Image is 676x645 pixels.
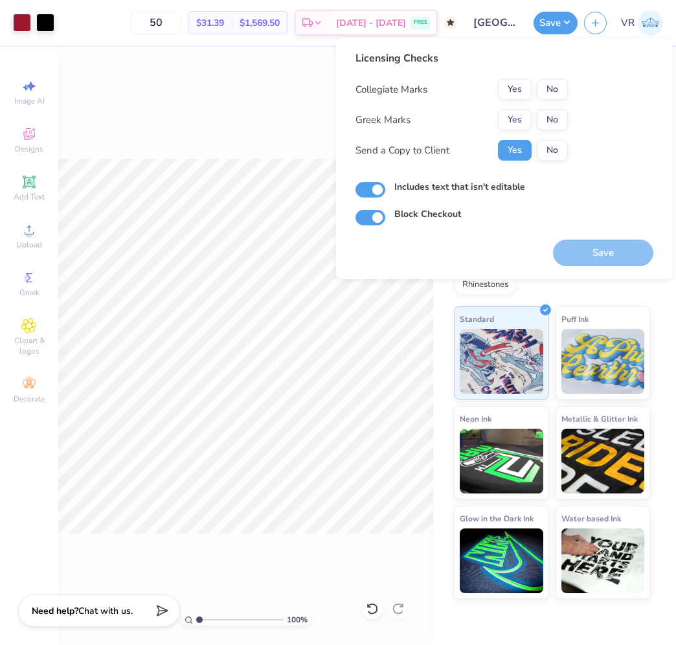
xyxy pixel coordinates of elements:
img: Standard [460,329,543,394]
button: Yes [498,140,532,161]
input: – – [131,11,181,34]
span: Glow in the Dark Ink [460,512,534,525]
img: Glow in the Dark Ink [460,528,543,593]
span: Chat with us. [78,605,133,617]
img: Neon Ink [460,429,543,493]
span: [DATE] - [DATE] [336,16,406,30]
div: Rhinestones [454,275,517,295]
span: Greek [19,288,39,298]
span: Neon Ink [460,412,491,425]
span: $1,569.50 [240,16,280,30]
button: No [537,109,568,130]
span: $31.39 [196,16,224,30]
img: Metallic & Glitter Ink [561,429,645,493]
span: Upload [16,240,42,250]
span: Puff Ink [561,312,589,326]
span: FREE [414,18,427,27]
a: VR [621,10,663,36]
div: Send a Copy to Client [355,143,449,158]
button: Save [534,12,578,34]
img: Val Rhey Lodueta [638,10,663,36]
button: Yes [498,79,532,100]
div: Licensing Checks [355,51,568,66]
label: Block Checkout [394,207,461,221]
button: No [537,140,568,161]
span: Add Text [14,192,45,202]
span: VR [621,16,635,30]
div: Collegiate Marks [355,82,427,97]
span: Decorate [14,394,45,404]
div: Greek Marks [355,113,411,128]
span: Metallic & Glitter Ink [561,412,638,425]
button: No [537,79,568,100]
span: Water based Ink [561,512,621,525]
span: Standard [460,312,494,326]
input: Untitled Design [464,10,527,36]
img: Puff Ink [561,329,645,394]
span: Image AI [14,96,45,106]
img: Water based Ink [561,528,645,593]
strong: Need help? [32,605,78,617]
span: 100 % [287,614,308,626]
span: Designs [15,144,43,154]
button: Yes [498,109,532,130]
label: Includes text that isn't editable [394,180,525,194]
span: Clipart & logos [6,335,52,356]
